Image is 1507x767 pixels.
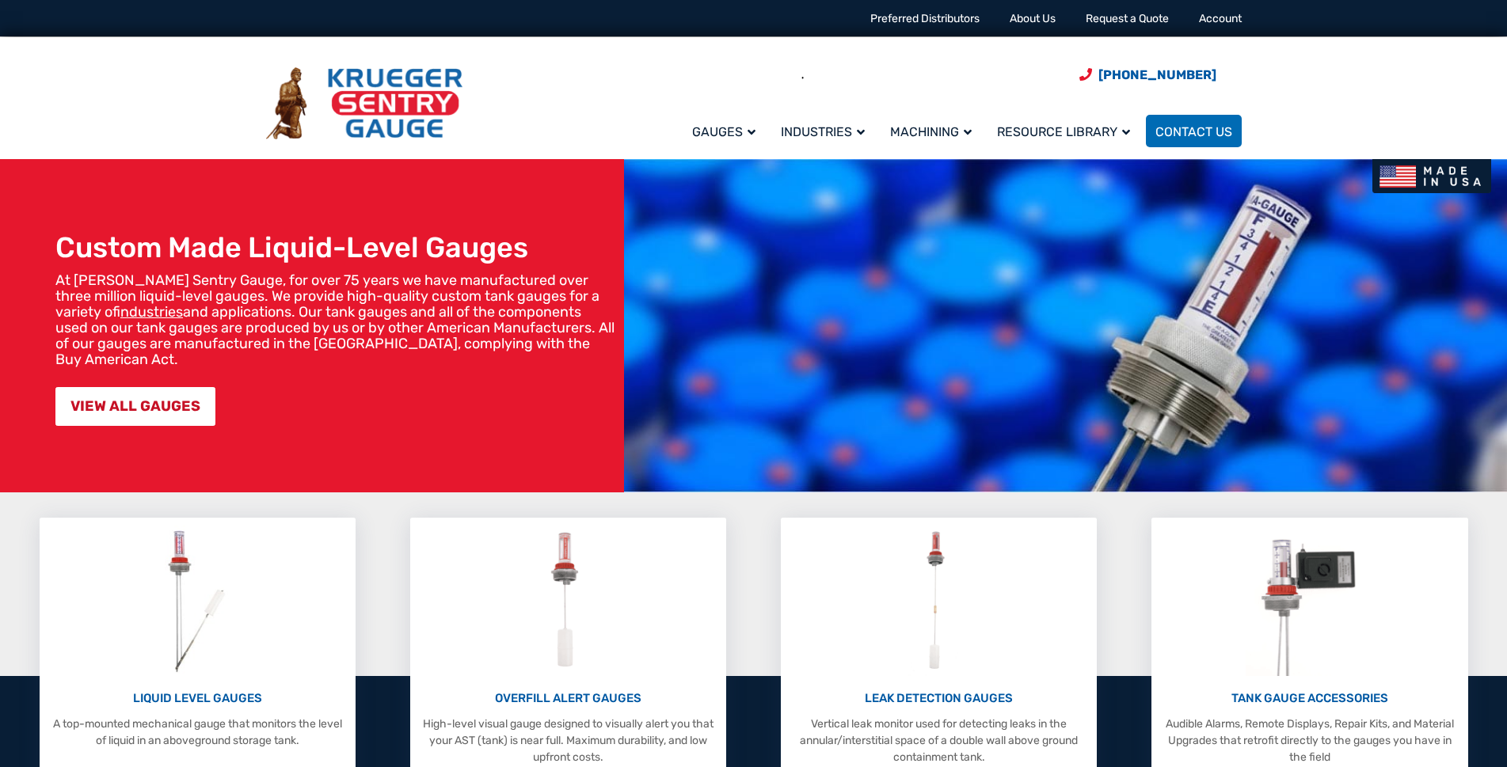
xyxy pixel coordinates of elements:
[771,112,881,150] a: Industries
[1199,12,1242,25] a: Account
[48,716,348,749] p: A top-mounted mechanical gauge that monitors the level of liquid in an aboveground storage tank.
[1246,526,1373,676] img: Tank Gauge Accessories
[55,272,616,367] p: At [PERSON_NAME] Sentry Gauge, for over 75 years we have manufactured over three million liquid-l...
[155,526,239,676] img: Liquid Level Gauges
[418,716,719,765] p: High-level visual gauge designed to visually alert you that your AST (tank) is near full. Maximum...
[55,387,215,426] a: VIEW ALL GAUGES
[1372,159,1491,193] img: Made In USA
[781,124,865,139] span: Industries
[890,124,972,139] span: Machining
[1159,716,1460,765] p: Audible Alarms, Remote Displays, Repair Kits, and Material Upgrades that retrofit directly to the...
[48,689,348,708] p: LIQUID LEVEL GAUGES
[908,526,970,676] img: Leak Detection Gauges
[1086,12,1169,25] a: Request a Quote
[881,112,988,150] a: Machining
[1010,12,1056,25] a: About Us
[1159,689,1460,708] p: TANK GAUGE ACCESSORIES
[870,12,980,25] a: Preferred Distributors
[1098,67,1216,82] span: [PHONE_NUMBER]
[692,124,755,139] span: Gauges
[624,159,1507,492] img: bg_hero_bannerksentry
[1155,124,1232,139] span: Contact Us
[789,689,1090,708] p: LEAK DETECTION GAUGES
[1079,65,1216,85] a: Phone Number (920) 434-8860
[997,124,1130,139] span: Resource Library
[789,716,1090,765] p: Vertical leak monitor used for detecting leaks in the annular/interstitial space of a double wall...
[55,230,616,264] h1: Custom Made Liquid-Level Gauges
[988,112,1146,150] a: Resource Library
[1146,115,1242,147] a: Contact Us
[418,689,719,708] p: OVERFILL ALERT GAUGES
[120,303,183,321] a: industries
[683,112,771,150] a: Gauges
[533,526,603,676] img: Overfill Alert Gauges
[266,67,462,140] img: Krueger Sentry Gauge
